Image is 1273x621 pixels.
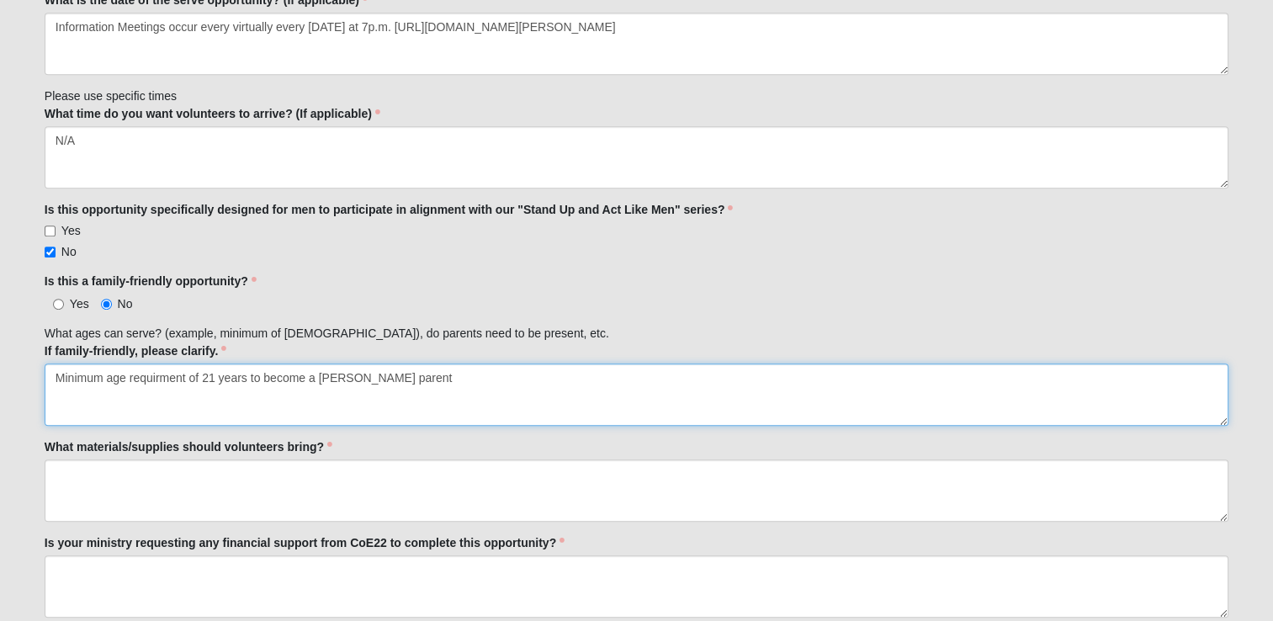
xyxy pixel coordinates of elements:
input: No [101,299,112,310]
span: No [118,297,133,310]
label: Is your ministry requesting any financial support from CoE22 to complete this opportunity? [45,534,565,551]
span: Yes [61,224,81,237]
label: What time do you want volunteers to arrive? (If applicable) [45,105,380,122]
label: Is this a family-friendly opportunity? [45,273,257,289]
input: No [45,247,56,257]
label: If family-friendly, please clarify. [45,342,226,359]
label: What materials/supplies should volunteers bring? [45,438,332,455]
label: Is this opportunity specifically designed for men to participate in alignment with our "Stand Up ... [45,201,734,218]
input: Yes [53,299,64,310]
span: Yes [70,297,89,310]
span: No [61,245,77,258]
input: Yes [45,226,56,236]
